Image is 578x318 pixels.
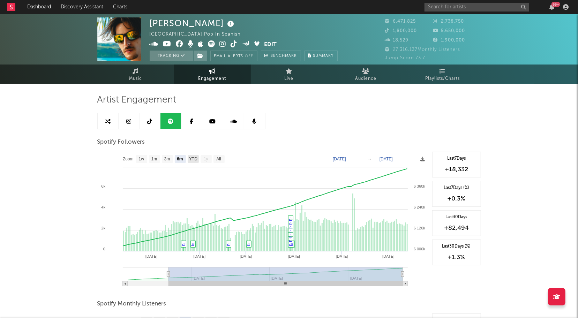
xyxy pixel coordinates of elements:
[289,217,292,221] a: ♫
[436,185,477,191] div: Last 7 Days (%)
[97,96,177,104] span: Artist Engagement
[177,157,183,162] text: 6m
[164,157,170,162] text: 3m
[289,225,292,229] a: ♫
[288,254,300,258] text: [DATE]
[385,38,409,43] span: 18,529
[198,75,226,83] span: Engagement
[549,4,554,10] button: 99+
[413,184,425,188] text: 6 360k
[433,38,465,43] span: 1,900,000
[436,253,477,262] div: +1.3 %
[182,242,185,246] a: ♫
[380,157,393,161] text: [DATE]
[97,65,174,84] a: Music
[436,214,477,220] div: Last 30 Days
[433,19,464,24] span: 2,738,750
[368,157,372,161] text: →
[305,51,338,61] button: Summary
[138,157,144,162] text: 1w
[129,75,142,83] span: Music
[436,165,477,174] div: +18,332
[289,221,292,225] a: ♫
[240,254,252,258] text: [DATE]
[336,254,348,258] text: [DATE]
[436,156,477,162] div: Last 7 Days
[382,254,395,258] text: [DATE]
[193,254,205,258] text: [DATE]
[189,157,197,162] text: YTD
[413,205,425,209] text: 6 240k
[101,205,105,209] text: 4k
[103,247,105,251] text: 0
[313,54,334,58] span: Summary
[151,157,157,162] text: 1m
[385,29,417,33] span: 1,800,000
[216,157,221,162] text: All
[174,65,251,84] a: Engagement
[101,184,105,188] text: 6k
[425,3,529,12] input: Search for artists
[333,157,346,161] text: [DATE]
[97,138,145,146] span: Spotify Followers
[404,65,481,84] a: Playlists/Charts
[261,51,301,61] a: Benchmark
[413,226,425,230] text: 6 120k
[150,17,236,29] div: [PERSON_NAME]
[289,237,292,242] a: ♫
[291,242,293,246] a: ♫
[413,247,425,251] text: 6 000k
[289,233,292,237] a: ♫
[101,226,105,230] text: 2k
[436,195,477,203] div: +0.3 %
[385,56,426,60] span: Jump Score: 73.7
[150,51,193,61] button: Tracking
[285,75,294,83] span: Live
[251,65,328,84] a: Live
[210,51,257,61] button: Email AlertsOff
[204,157,208,162] text: 1y
[385,47,460,52] span: 27,316,137 Monthly Listeners
[355,75,376,83] span: Audience
[425,75,460,83] span: Playlists/Charts
[247,242,250,246] a: ♫
[145,254,157,258] text: [DATE]
[436,243,477,250] div: Last 30 Days (%)
[271,52,297,60] span: Benchmark
[289,242,292,246] a: ♫
[433,29,465,33] span: 5,650,000
[123,157,134,162] text: Zoom
[385,19,416,24] span: 6,471,825
[264,40,277,49] button: Edit
[192,242,194,246] a: ♫
[150,30,249,39] div: [GEOGRAPHIC_DATA] | Pop in Spanish
[328,65,404,84] a: Audience
[97,300,166,308] span: Spotify Monthly Listeners
[436,224,477,232] div: +82,494
[289,229,292,233] a: ♫
[245,54,254,58] em: Off
[227,242,230,246] a: ♫
[551,2,560,7] div: 99 +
